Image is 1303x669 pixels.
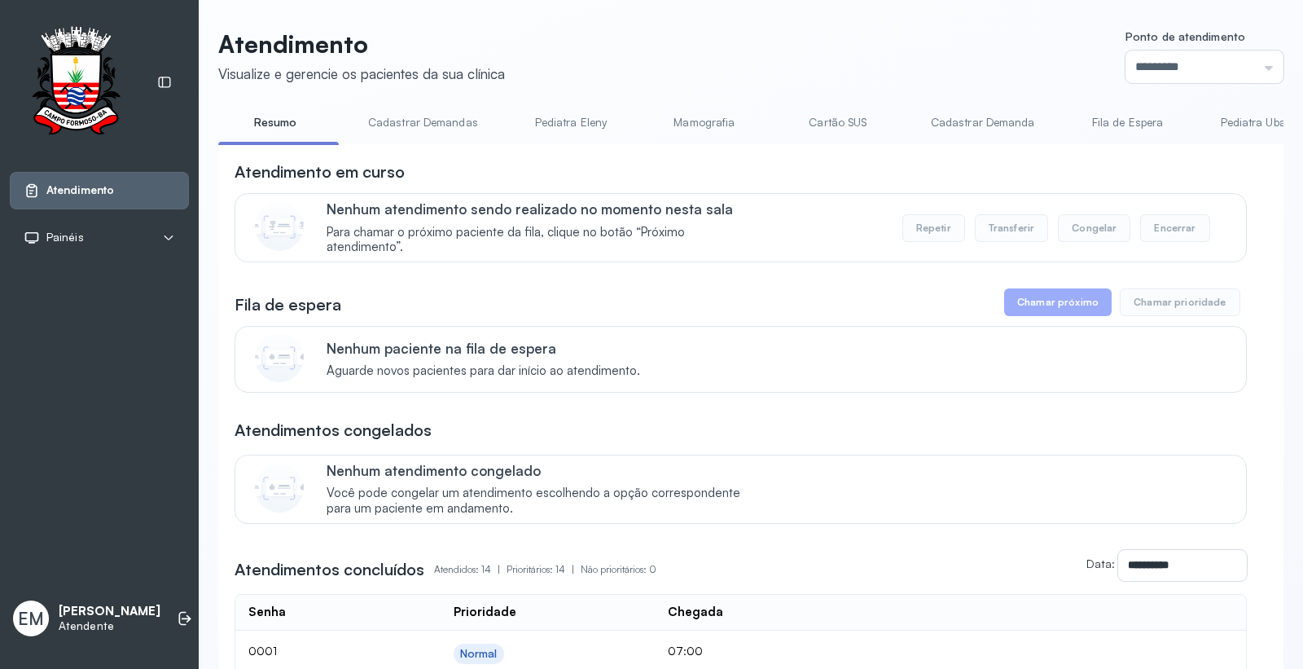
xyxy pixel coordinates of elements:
span: Painéis [46,231,84,244]
a: Pediatra Eleny [514,109,628,136]
div: Visualize e gerencie os pacientes da sua clínica [218,65,505,82]
a: Cadastrar Demandas [352,109,494,136]
a: Cadastrar Demanda [915,109,1051,136]
p: Nenhum atendimento sendo realizado no momento nesta sala [327,200,757,218]
button: Chamar próximo [1004,288,1112,316]
a: Cartão SUS [781,109,895,136]
span: Atendimento [46,183,114,197]
p: Nenhum atendimento congelado [327,462,757,479]
span: Ponto de atendimento [1125,29,1245,43]
a: Resumo [218,109,332,136]
button: Chamar prioridade [1120,288,1240,316]
img: Imagem de CalloutCard [255,333,304,382]
h3: Atendimentos concluídos [235,558,424,581]
a: Atendimento [24,183,175,199]
a: Fila de Espera [1071,109,1185,136]
span: Aguarde novos pacientes para dar início ao atendimento. [327,363,640,379]
img: Imagem de CalloutCard [255,202,304,251]
span: Você pode congelar um atendimento escolhendo a opção correspondente para um paciente em andamento. [327,486,757,517]
button: Congelar [1058,214,1130,242]
h3: Fila de espera [235,293,341,316]
span: 07:00 [668,644,703,658]
p: [PERSON_NAME] [59,604,160,619]
div: Prioridade [454,605,516,620]
button: Transferir [975,214,1049,242]
div: Normal [460,647,498,661]
p: Não prioritários: 0 [581,558,656,581]
div: Senha [248,605,286,620]
a: Mamografia [647,109,761,136]
label: Data: [1086,557,1115,570]
img: Imagem de CalloutCard [255,464,304,513]
p: Atendente [59,619,160,633]
p: Atendimento [218,29,505,59]
img: Logotipo do estabelecimento [17,26,134,139]
h3: Atendimento em curso [235,161,405,183]
h3: Atendimentos congelados [235,419,432,442]
span: 0001 [248,644,277,658]
span: | [498,563,500,575]
button: Repetir [902,214,965,242]
span: Para chamar o próximo paciente da fila, clique no botão “Próximo atendimento”. [327,225,757,256]
p: Atendidos: 14 [434,558,507,581]
div: Chegada [668,605,723,620]
span: | [572,563,574,575]
p: Prioritários: 14 [507,558,581,581]
p: Nenhum paciente na fila de espera [327,340,640,357]
button: Encerrar [1140,214,1209,242]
